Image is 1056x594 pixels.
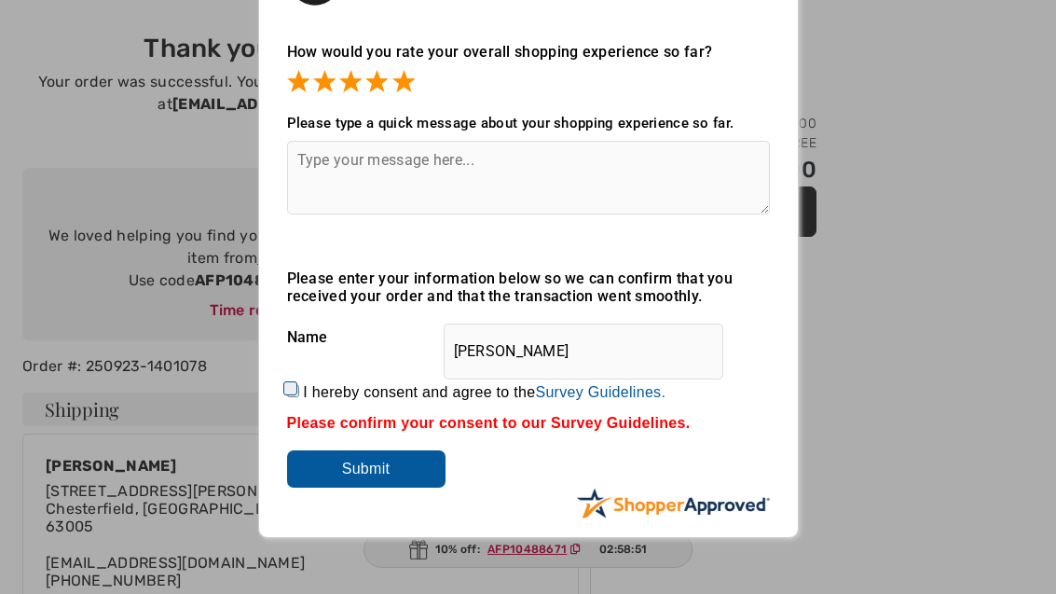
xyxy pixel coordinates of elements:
[287,415,770,432] div: Please confirm your consent to our Survey Guidelines.
[287,314,770,361] div: Name
[287,24,770,96] div: How would you rate your overall shopping experience so far?
[287,115,770,131] div: Please type a quick message about your shopping experience so far.
[303,384,665,401] label: I hereby consent and agree to the
[535,384,665,400] a: Survey Guidelines.
[287,450,446,488] input: Submit
[287,269,770,305] div: Please enter your information below so we can confirm that you received your order and that the t...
